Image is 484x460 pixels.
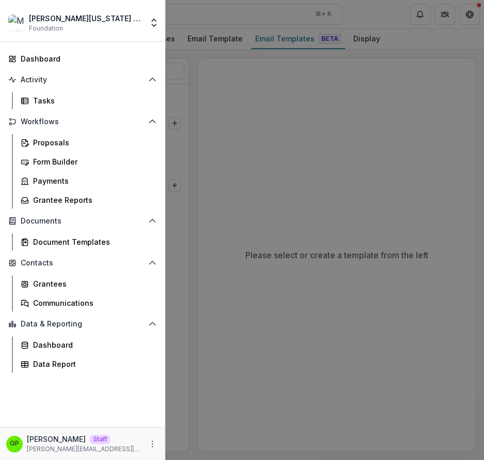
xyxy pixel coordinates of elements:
button: More [146,438,159,450]
div: Tasks [33,95,152,106]
a: Grantee Reports [17,191,161,209]
span: Contacts [21,259,144,268]
span: Data & Reporting [21,320,144,329]
span: Documents [21,217,144,226]
button: Open Workflows [4,113,161,130]
div: Data Report [33,359,152,369]
div: Dashboard [33,339,152,350]
div: Form Builder [33,156,152,167]
button: Open Activity [4,71,161,88]
button: Open entity switcher [147,12,161,33]
div: Griffin perry [10,440,19,447]
button: Open Data & Reporting [4,316,161,332]
img: Mimi Washington Starrett Workflow Sandbox [8,14,25,31]
span: Activity [21,76,144,84]
p: [PERSON_NAME][EMAIL_ADDRESS][DOMAIN_NAME] [27,444,142,454]
div: Proposals [33,137,152,148]
a: Communications [17,294,161,311]
div: Payments [33,175,152,186]
a: Form Builder [17,153,161,170]
div: Dashboard [21,53,152,64]
span: Foundation [29,24,63,33]
div: Document Templates [33,236,152,247]
div: Grantee Reports [33,195,152,205]
a: Tasks [17,92,161,109]
div: Grantees [33,278,152,289]
div: Communications [33,298,152,308]
a: Dashboard [17,336,161,353]
a: Proposals [17,134,161,151]
a: Dashboard [4,50,161,67]
span: Workflows [21,117,144,126]
a: Document Templates [17,233,161,250]
button: Open Contacts [4,255,161,271]
a: Data Report [17,355,161,373]
a: Payments [17,172,161,189]
button: Open Documents [4,213,161,229]
p: Staff [90,435,110,444]
p: [PERSON_NAME] [27,434,86,444]
div: [PERSON_NAME][US_STATE] [PERSON_NAME] Workflow Sandbox [29,13,143,24]
a: Grantees [17,275,161,292]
